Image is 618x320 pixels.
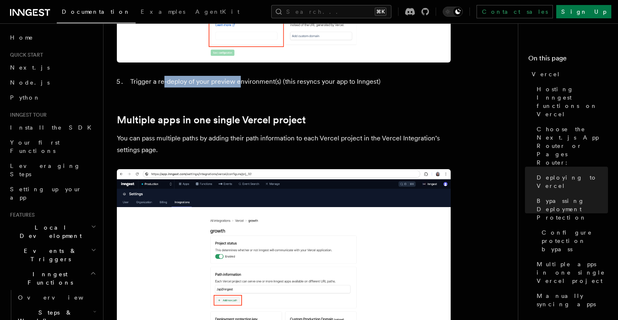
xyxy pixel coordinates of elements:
[7,247,91,263] span: Events & Triggers
[7,75,98,90] a: Node.js
[7,212,35,218] span: Features
[556,5,611,18] a: Sign Up
[10,79,50,86] span: Node.js
[528,67,608,82] a: Vercel
[141,8,185,15] span: Examples
[528,53,608,67] h4: On this page
[7,270,90,287] span: Inngest Functions
[7,60,98,75] a: Next.js
[7,30,98,45] a: Home
[7,52,43,58] span: Quick start
[7,90,98,105] a: Python
[7,223,91,240] span: Local Development
[537,260,608,285] span: Multiple apps in one single Vercel project
[533,82,608,122] a: Hosting Inngest functions on Vercel
[7,112,47,118] span: Inngest tour
[136,2,190,22] a: Examples
[7,182,98,205] a: Setting up your app
[10,124,96,131] span: Install the SDK
[533,257,608,288] a: Multiple apps in one single Vercel project
[62,8,131,15] span: Documentation
[10,162,81,177] span: Leveraging Steps
[533,170,608,193] a: Deploying to Vercel
[7,243,98,267] button: Events & Triggers
[533,122,608,170] a: Choose the Next.js App Router or Pages Router:
[271,5,391,18] button: Search...⌘K
[128,76,451,87] li: Trigger a re-deploy of your preview environment(s) (this resyncs your app to Inngest)
[190,2,245,22] a: AgentKit
[537,197,608,222] span: Bypassing Deployment Protection
[533,193,608,225] a: Bypassing Deployment Protection
[18,294,104,301] span: Overview
[15,290,98,305] a: Overview
[195,8,240,15] span: AgentKit
[537,125,608,167] span: Choose the Next.js App Router or Pages Router:
[117,132,451,156] p: You can pass multiple paths by adding their path information to each Vercel project in the Vercel...
[10,94,40,101] span: Python
[537,292,608,308] span: Manually syncing apps
[10,139,60,154] span: Your first Functions
[117,114,306,126] a: Multiple apps in one single Vercel project
[443,7,463,17] button: Toggle dark mode
[10,64,50,71] span: Next.js
[532,70,560,78] span: Vercel
[537,85,608,118] span: Hosting Inngest functions on Vercel
[7,120,98,135] a: Install the SDK
[10,186,82,201] span: Setting up your app
[57,2,136,23] a: Documentation
[538,225,608,257] a: Configure protection bypass
[375,7,386,16] kbd: ⌘K
[7,135,98,158] a: Your first Functions
[7,220,98,243] button: Local Development
[10,33,33,42] span: Home
[537,173,608,190] span: Deploying to Vercel
[7,158,98,182] a: Leveraging Steps
[477,5,553,18] a: Contact sales
[542,228,608,253] span: Configure protection bypass
[533,288,608,312] a: Manually syncing apps
[7,267,98,290] button: Inngest Functions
